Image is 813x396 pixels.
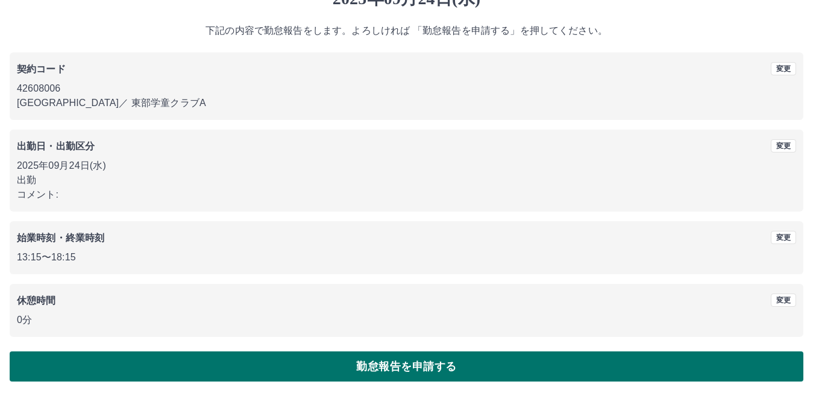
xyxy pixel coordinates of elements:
p: [GEOGRAPHIC_DATA] ／ 東部学童クラブA [17,96,796,110]
button: 勤怠報告を申請する [10,351,803,382]
button: 変更 [771,231,796,244]
p: 2025年09月24日(水) [17,159,796,173]
button: 変更 [771,294,796,307]
b: 出勤日・出勤区分 [17,141,95,151]
p: 出勤 [17,173,796,187]
b: 休憩時間 [17,295,56,306]
p: 13:15 〜 18:15 [17,250,796,265]
p: 下記の内容で勤怠報告をします。よろしければ 「勤怠報告を申請する」を押してください。 [10,24,803,38]
b: 契約コード [17,64,66,74]
p: 0分 [17,313,796,327]
button: 変更 [771,62,796,75]
b: 始業時刻・終業時刻 [17,233,104,243]
button: 変更 [771,139,796,152]
p: コメント: [17,187,796,202]
p: 42608006 [17,81,796,96]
